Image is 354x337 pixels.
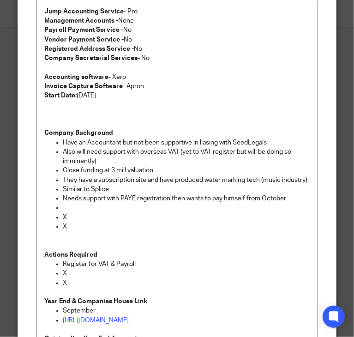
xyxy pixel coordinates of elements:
strong: Invoice Capture Software - [44,83,126,90]
p: They have a subscription site and have produced water marking tech (music industry) [63,175,309,185]
p: No [44,25,309,35]
p: X [63,222,309,231]
strong: Company Secretarial Services [44,55,138,61]
p: Apron [44,82,309,91]
p: Close funding at 3 mill valuation [63,166,309,175]
strong: Actions Required [44,252,97,258]
p: - Pro [44,7,309,16]
strong: Start Date: [44,92,77,99]
strong: Jump Accounting Service [44,8,124,15]
strong: Payroll Payment Service - [44,27,123,33]
p: Needs support with PAYE registration then wants to pay himself from October [63,194,309,203]
strong: Registered Address Service - [44,46,134,52]
p: No [44,35,309,44]
p: Similar to Splice [63,185,309,194]
p: September [63,306,309,315]
p: - No [44,54,309,63]
strong: Company Background [44,130,113,136]
p: X [63,269,309,278]
strong: Accounting software [44,74,108,80]
p: X [63,213,309,222]
p: - Xero [44,72,309,82]
p: Have an Accountant but not been supportive in liasing with SeedLegals [63,138,309,147]
p: Also will need support with overseas VAT (yet to VAT register but will be doing so imminently) [63,147,309,166]
strong: Management Accounts - [44,18,118,24]
p: Register for VAT & Payroll [63,259,309,269]
p: No [44,44,309,54]
a: [URL][DOMAIN_NAME] [63,317,129,324]
strong: Vendor Payment Service - [44,36,124,43]
p: [DATE] [44,91,309,100]
strong: Year End & Companies House Link [44,298,147,305]
p: X [63,278,309,288]
p: None [44,16,309,25]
